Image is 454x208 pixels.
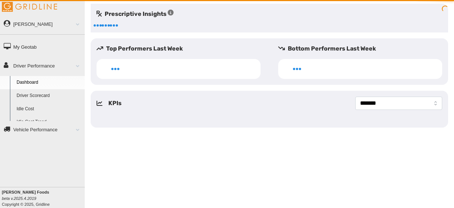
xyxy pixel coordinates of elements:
h5: Top Performers Last Week [97,44,266,53]
h5: KPIs [108,99,122,108]
a: Idle Cost [13,103,85,116]
a: Driver Scorecard [13,89,85,103]
h5: Prescriptive Insights [97,10,174,18]
b: [PERSON_NAME] Foods [2,190,49,194]
a: Dashboard [13,76,85,89]
h5: Bottom Performers Last Week [278,44,448,53]
a: Idle Cost Trend [13,115,85,129]
div: Copyright © 2025, Gridline [2,189,85,207]
img: Gridline [2,2,57,12]
i: beta v.2025.4.2019 [2,196,36,201]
